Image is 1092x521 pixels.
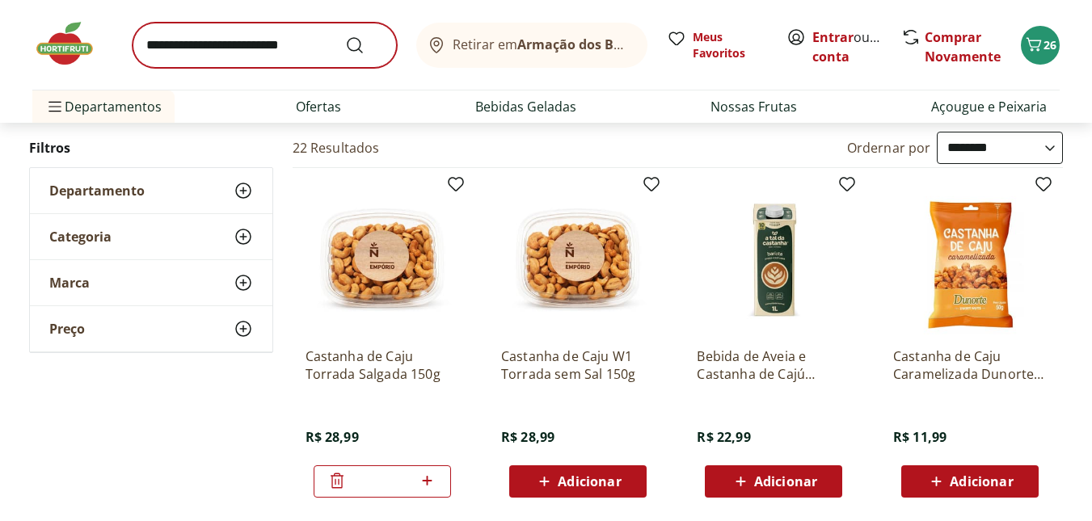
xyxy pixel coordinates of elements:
span: Adicionar [950,475,1013,488]
span: R$ 28,99 [306,428,359,446]
button: Marca [30,260,272,305]
button: Adicionar [901,465,1039,498]
a: Nossas Frutas [710,97,797,116]
a: Castanha de Caju Torrada Salgada 150g [306,347,459,383]
button: Submit Search [345,36,384,55]
button: Preço [30,306,272,351]
button: Carrinho [1021,26,1060,65]
button: Menu [45,87,65,126]
span: Categoria [49,229,112,245]
span: Departamento [49,183,145,199]
a: Castanha de Caju W1 Torrada sem Sal 150g [501,347,655,383]
span: Preço [49,321,85,337]
img: Castanha de Caju W1 Torrada sem Sal 150g [501,181,655,334]
label: Ordernar por [847,139,931,157]
b: Armação dos Búzios/RJ [517,36,666,53]
span: Departamentos [45,87,162,126]
button: Retirar emArmação dos Búzios/RJ [416,23,647,68]
span: R$ 22,99 [697,428,750,446]
span: R$ 28,99 [501,428,554,446]
img: Bebida de Aveia e Castanha de Cajú Barista A tal da Castanha 1L [697,181,850,334]
a: Bebidas Geladas [475,97,576,116]
a: Criar conta [812,28,901,65]
img: Hortifruti [32,19,113,68]
a: Comprar Novamente [925,28,1001,65]
h2: 22 Resultados [293,139,380,157]
button: Adicionar [705,465,842,498]
h2: Filtros [29,132,273,164]
img: Castanha de Caju Torrada Salgada 150g [306,181,459,334]
span: Adicionar [754,475,817,488]
a: Castanha de Caju Caramelizada Dunorte 50g [893,347,1047,383]
span: Marca [49,275,90,291]
a: Bebida de Aveia e Castanha de Cajú Barista A tal da Castanha 1L [697,347,850,383]
span: Retirar em [453,37,631,52]
a: Meus Favoritos [667,29,767,61]
span: ou [812,27,884,66]
span: R$ 11,99 [893,428,947,446]
button: Categoria [30,214,272,259]
a: Entrar [812,28,854,46]
span: Meus Favoritos [693,29,767,61]
button: Adicionar [509,465,647,498]
a: Ofertas [296,97,341,116]
img: Castanha de Caju Caramelizada Dunorte 50g [893,181,1047,334]
button: Departamento [30,168,272,213]
input: search [133,23,397,68]
span: 26 [1044,37,1056,53]
span: Adicionar [558,475,621,488]
a: Açougue e Peixaria [931,97,1047,116]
